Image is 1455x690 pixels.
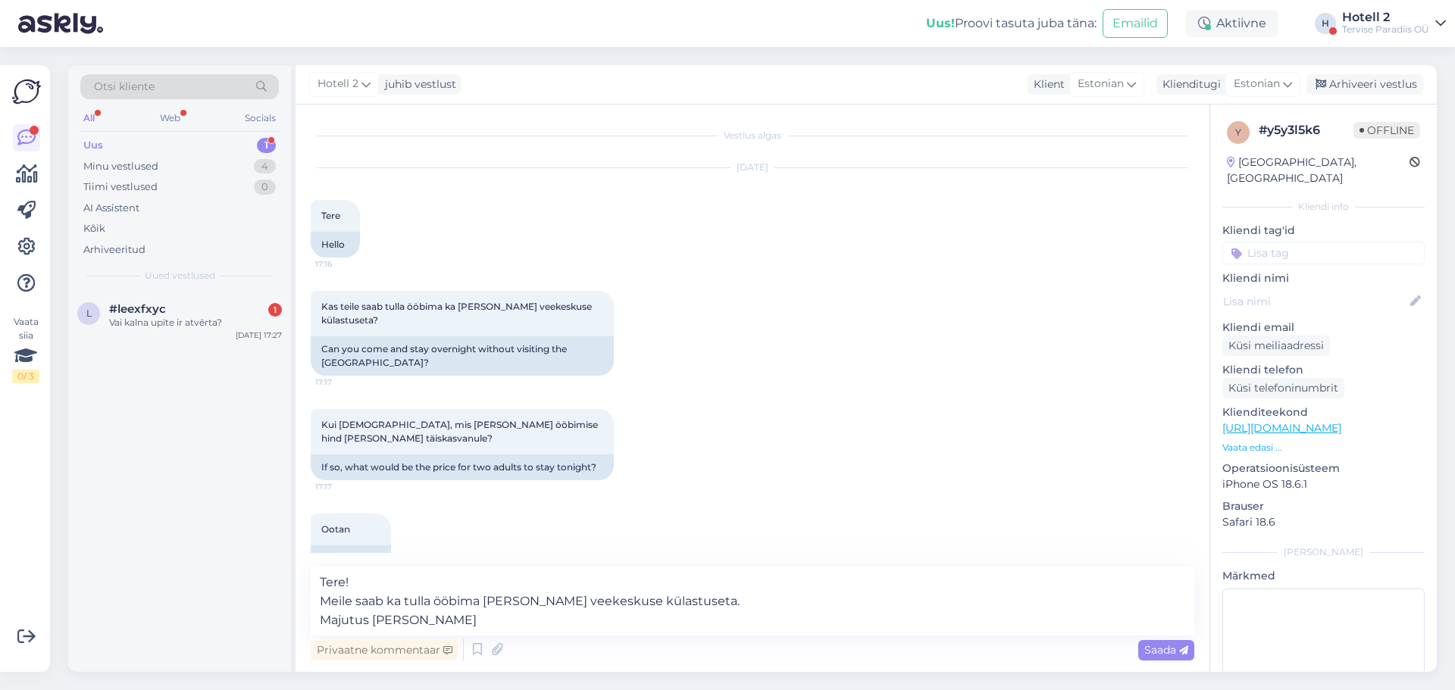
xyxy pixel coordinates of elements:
div: 1 [257,138,276,153]
div: Küsi meiliaadressi [1222,336,1330,356]
div: If so, what would be the price for two adults to stay tonight? [311,454,614,480]
p: Kliendi email [1222,320,1425,336]
div: 1 [268,303,282,317]
button: Emailid [1103,9,1168,38]
div: Vaata siia [12,315,39,383]
img: Askly Logo [12,77,41,106]
div: Minu vestlused [83,159,158,174]
div: Klient [1028,76,1065,92]
div: Klienditugi [1156,76,1221,92]
div: [DATE] [311,161,1194,174]
div: Tiimi vestlused [83,180,158,195]
div: juhib vestlust [379,76,456,92]
span: Estonian [1234,76,1280,92]
span: 17:17 [315,481,372,492]
textarea: Tere! Meile saab ka tulla ööbima [PERSON_NAME] veekeskuse külastuseta. Majutus [PERSON_NAME] [311,567,1194,635]
span: Uued vestlused [145,269,215,283]
div: H [1315,13,1336,34]
span: Estonian [1078,76,1124,92]
div: # y5y3l5k6 [1259,121,1353,139]
div: [DATE] 17:27 [236,329,282,341]
span: Offline [1353,122,1420,139]
span: y [1235,126,1241,138]
div: Can you come and stay overnight without visiting the [GEOGRAPHIC_DATA]? [311,336,614,376]
b: Uus! [926,16,955,30]
p: Vaata edasi ... [1222,441,1425,454]
span: Tere [321,210,340,221]
span: Kas teile saab tulla ööbima ka [PERSON_NAME] veekeskuse külastuseta? [321,301,594,326]
div: Vestlus algas [311,129,1194,142]
div: Proovi tasuta juba täna: [926,14,1097,33]
a: Hotell 2Tervise Paradiis OÜ [1342,11,1446,36]
input: Lisa nimi [1223,293,1407,310]
div: All [80,108,98,128]
div: Tervise Paradiis OÜ [1342,23,1429,36]
span: 17:16 [315,258,372,270]
span: l [86,308,92,319]
p: Brauser [1222,498,1425,514]
div: Kliendi info [1222,200,1425,214]
a: [URL][DOMAIN_NAME] [1222,421,1341,435]
div: 4 [254,159,276,174]
span: Otsi kliente [94,79,155,95]
div: Privaatne kommentaar [311,640,458,660]
p: Operatsioonisüsteem [1222,461,1425,476]
p: iPhone OS 18.6.1 [1222,476,1425,492]
p: Klienditeekond [1222,404,1425,420]
p: Kliendi telefon [1222,362,1425,378]
div: I am waiting. [311,545,391,571]
div: Arhiveeri vestlus [1306,74,1423,95]
div: Kõik [83,221,105,236]
p: Märkmed [1222,568,1425,584]
div: Aktiivne [1186,10,1278,37]
span: 17:17 [315,376,372,388]
div: Web [157,108,183,128]
span: #leexfxyc [109,302,166,316]
span: Saada [1144,643,1188,657]
div: [PERSON_NAME] [1222,545,1425,559]
span: Kui [DEMOGRAPHIC_DATA], mis [PERSON_NAME] ööbimise hind [PERSON_NAME] täiskasvanule? [321,419,600,444]
div: Socials [242,108,279,128]
div: Uus [83,138,103,153]
p: Kliendi nimi [1222,270,1425,286]
span: Ootan [321,523,350,535]
p: Kliendi tag'id [1222,223,1425,239]
input: Lisa tag [1222,242,1425,264]
div: Hello [311,232,360,258]
div: 0 / 3 [12,370,39,383]
div: Hotell 2 [1342,11,1429,23]
div: 0 [254,180,276,195]
p: Safari 18.6 [1222,514,1425,530]
span: Hotell 2 [318,76,358,92]
div: Küsi telefoninumbrit [1222,378,1344,398]
div: Arhiveeritud [83,242,145,258]
div: [GEOGRAPHIC_DATA], [GEOGRAPHIC_DATA] [1227,155,1410,186]
div: Vai kalna upīte ir atvērta? [109,316,282,329]
div: AI Assistent [83,201,139,216]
